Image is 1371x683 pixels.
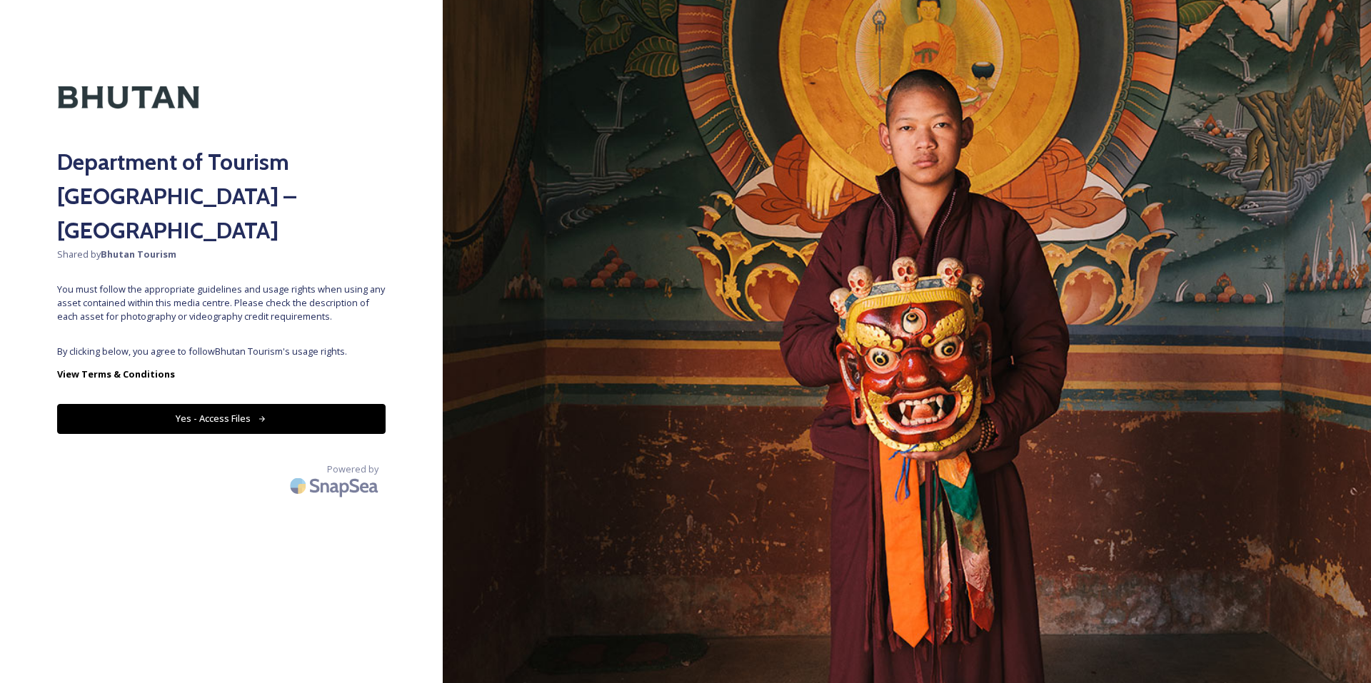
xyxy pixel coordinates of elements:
[57,283,386,324] span: You must follow the appropriate guidelines and usage rights when using any asset contained within...
[57,345,386,358] span: By clicking below, you agree to follow Bhutan Tourism 's usage rights.
[57,57,200,138] img: Kingdom-of-Bhutan-Logo.png
[101,248,176,260] strong: Bhutan Tourism
[57,145,386,248] h2: Department of Tourism [GEOGRAPHIC_DATA] – [GEOGRAPHIC_DATA]
[57,404,386,433] button: Yes - Access Files
[57,368,175,380] strong: View Terms & Conditions
[57,248,386,261] span: Shared by
[57,365,386,383] a: View Terms & Conditions
[286,469,386,502] img: SnapSea Logo
[327,462,378,476] span: Powered by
